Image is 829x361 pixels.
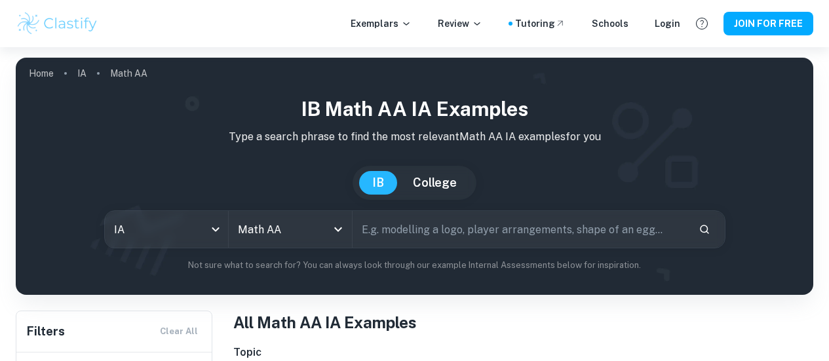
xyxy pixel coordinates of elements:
[29,64,54,83] a: Home
[27,322,65,341] h6: Filters
[438,16,482,31] p: Review
[26,259,803,272] p: Not sure what to search for? You can always look through our example Internal Assessments below f...
[233,311,813,334] h1: All Math AA IA Examples
[359,171,397,195] button: IB
[723,12,813,35] button: JOIN FOR FREE
[26,129,803,145] p: Type a search phrase to find the most relevant Math AA IA examples for you
[105,211,228,248] div: IA
[400,171,470,195] button: College
[26,94,803,124] h1: IB Math AA IA examples
[233,345,813,360] h6: Topic
[655,16,680,31] a: Login
[16,58,813,295] img: profile cover
[329,220,347,238] button: Open
[351,16,412,31] p: Exemplars
[691,12,713,35] button: Help and Feedback
[77,64,87,83] a: IA
[16,10,99,37] img: Clastify logo
[110,66,147,81] p: Math AA
[353,211,688,248] input: E.g. modelling a logo, player arrangements, shape of an egg...
[693,218,716,240] button: Search
[592,16,628,31] a: Schools
[515,16,566,31] a: Tutoring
